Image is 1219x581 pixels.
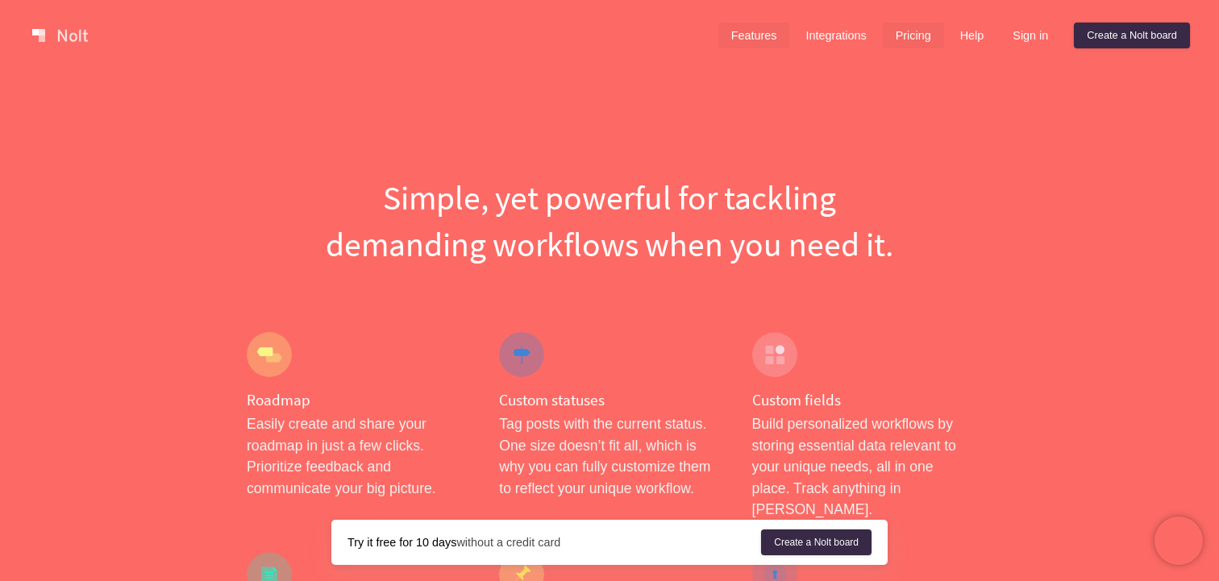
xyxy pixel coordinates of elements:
h4: Roadmap [247,390,467,410]
p: Build personalized workflows by storing essential data relevant to your unique needs, all in one ... [752,413,972,520]
a: Features [718,23,790,48]
p: Tag posts with the current status. One size doesn’t fit all, which is why you can fully customize... [499,413,719,499]
h1: Simple, yet powerful for tackling demanding workflows when you need it. [247,174,972,268]
h4: Custom statuses [499,390,719,410]
p: Easily create and share your roadmap in just a few clicks. Prioritize feedback and communicate yo... [247,413,467,499]
a: Sign in [1000,23,1061,48]
strong: Try it free for 10 days [347,536,456,549]
a: Integrations [793,23,879,48]
iframe: Chatra live chat [1155,517,1203,565]
a: Create a Nolt board [761,529,872,555]
div: without a credit card [347,534,761,550]
h4: Custom fields [752,390,972,410]
a: Help [947,23,997,48]
a: Create a Nolt board [1074,23,1190,48]
a: Pricing [883,23,944,48]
